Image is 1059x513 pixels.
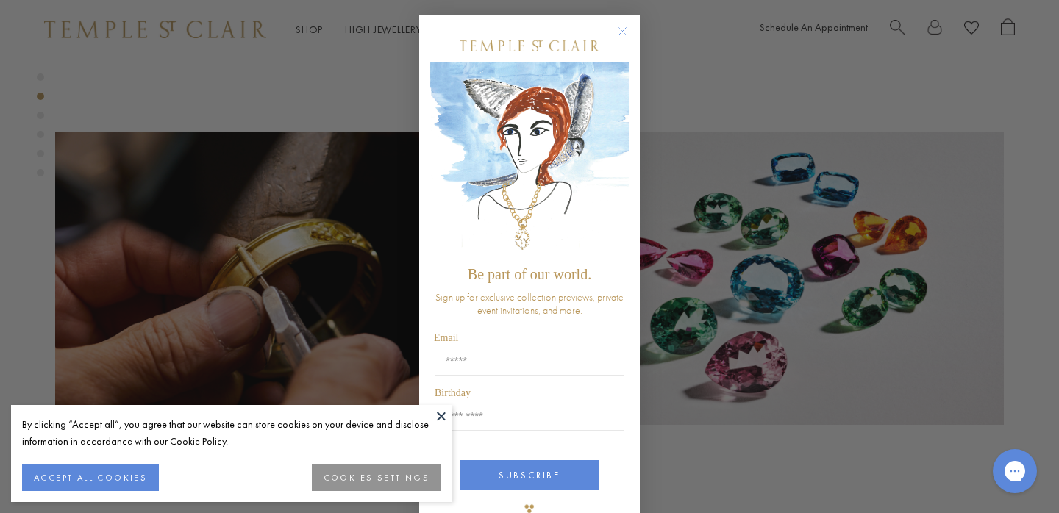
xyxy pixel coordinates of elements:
[460,460,599,490] button: SUBSCRIBE
[312,464,441,491] button: COOKIES SETTINGS
[22,416,441,450] div: By clicking “Accept all”, you agree that our website can store cookies on your device and disclos...
[434,332,458,343] span: Email
[435,290,624,317] span: Sign up for exclusive collection previews, private event invitations, and more.
[435,387,471,398] span: Birthday
[460,40,599,51] img: Temple St. Clair
[621,29,639,48] button: Close dialog
[985,444,1044,498] iframe: Gorgias live chat messenger
[22,464,159,491] button: ACCEPT ALL COOKIES
[468,266,591,282] span: Be part of our world.
[435,348,624,376] input: Email
[430,62,629,259] img: c4a9eb12-d91a-4d4a-8ee0-386386f4f338.jpeg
